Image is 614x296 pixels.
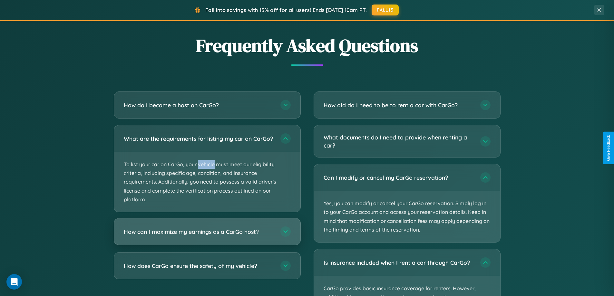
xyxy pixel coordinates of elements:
p: To list your car on CarGo, your vehicle must meet our eligibility criteria, including specific ag... [114,152,300,212]
h3: How does CarGo ensure the safety of my vehicle? [124,262,274,270]
h3: How do I become a host on CarGo? [124,101,274,109]
h3: Is insurance included when I rent a car through CarGo? [324,259,474,267]
h3: How can I maximize my earnings as a CarGo host? [124,228,274,236]
button: FALL15 [372,5,399,15]
span: Fall into savings with 15% off for all users! Ends [DATE] 10am PT. [205,7,367,13]
h2: Frequently Asked Questions [114,33,501,58]
h3: Can I modify or cancel my CarGo reservation? [324,174,474,182]
h3: What are the requirements for listing my car on CarGo? [124,135,274,143]
p: Yes, you can modify or cancel your CarGo reservation. Simply log in to your CarGo account and acc... [314,191,500,242]
div: Give Feedback [606,135,611,161]
div: Open Intercom Messenger [6,274,22,290]
h3: What documents do I need to provide when renting a car? [324,133,474,149]
h3: How old do I need to be to rent a car with CarGo? [324,101,474,109]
